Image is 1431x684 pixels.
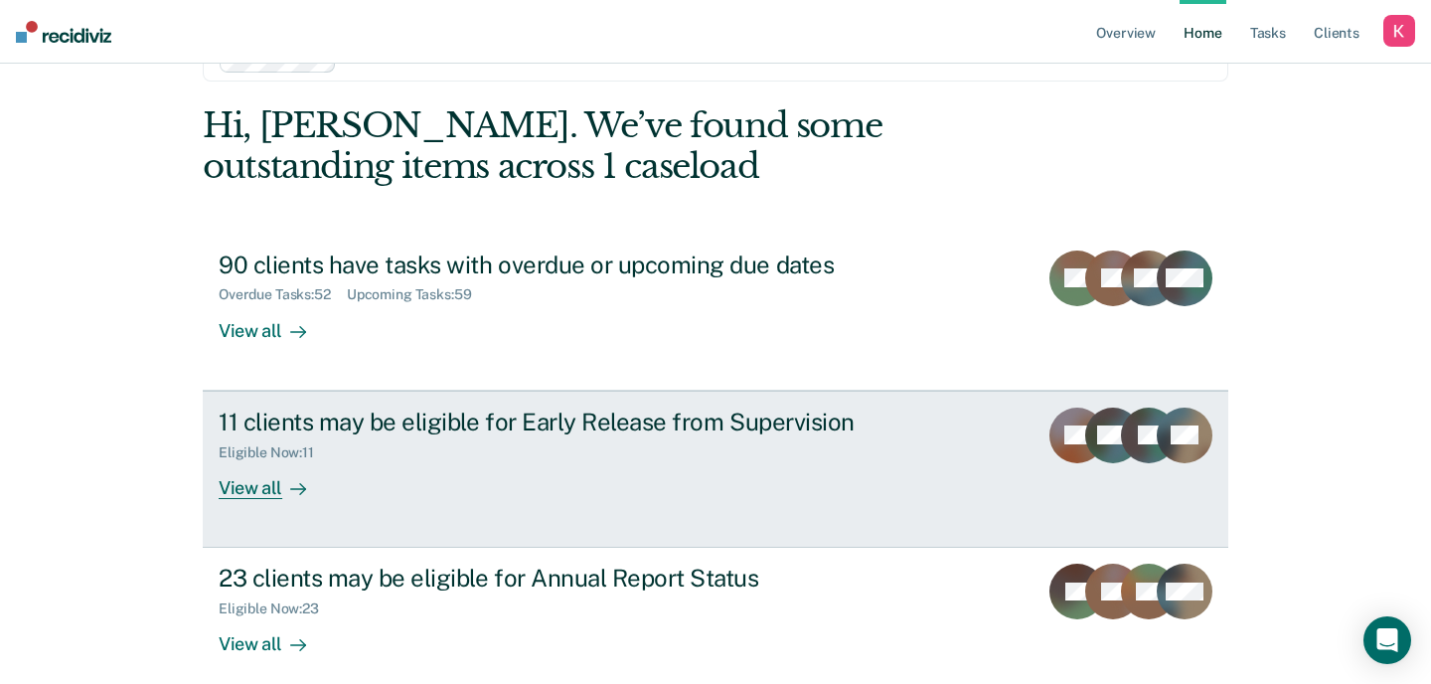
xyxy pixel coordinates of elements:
[219,251,916,279] div: 90 clients have tasks with overdue or upcoming due dates
[1363,616,1411,664] div: Open Intercom Messenger
[219,408,916,436] div: 11 clients may be eligible for Early Release from Supervision
[219,303,330,342] div: View all
[203,105,1024,187] div: Hi, [PERSON_NAME]. We’ve found some outstanding items across 1 caseload
[219,460,330,499] div: View all
[219,444,330,461] div: Eligible Now : 11
[347,286,488,303] div: Upcoming Tasks : 59
[219,600,335,617] div: Eligible Now : 23
[219,617,330,656] div: View all
[219,564,916,593] div: 23 clients may be eligible for Annual Report Status
[219,286,347,303] div: Overdue Tasks : 52
[203,391,1228,548] a: 11 clients may be eligible for Early Release from SupervisionEligible Now:11View all
[16,21,111,43] img: Recidiviz
[203,235,1228,391] a: 90 clients have tasks with overdue or upcoming due datesOverdue Tasks:52Upcoming Tasks:59View all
